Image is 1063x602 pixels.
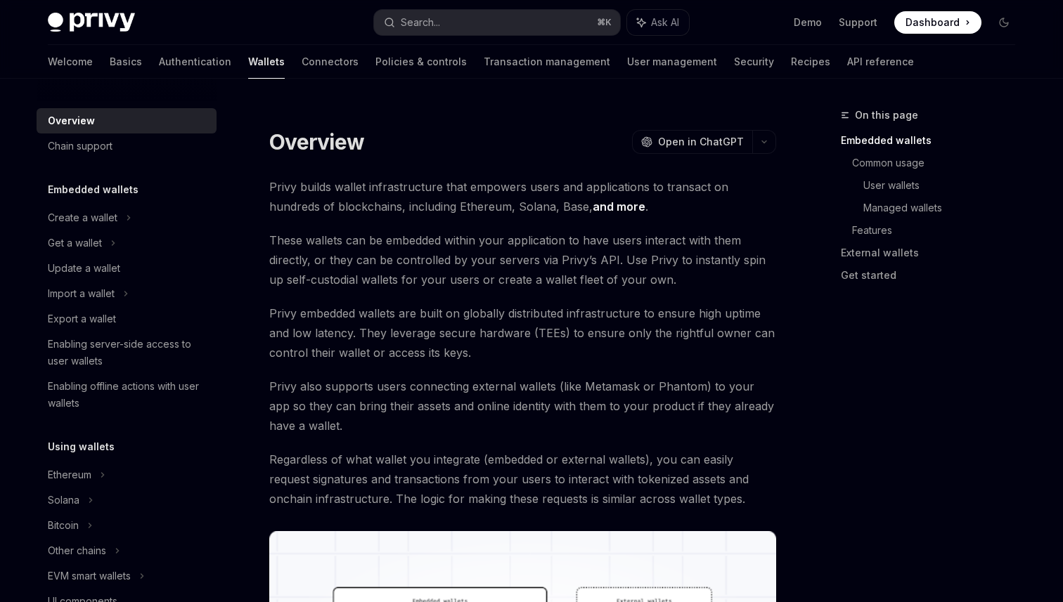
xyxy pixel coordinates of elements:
span: These wallets can be embedded within your application to have users interact with them directly, ... [269,230,776,289]
span: Privy embedded wallets are built on globally distributed infrastructure to ensure high uptime and... [269,303,776,362]
div: Get a wallet [48,235,102,251]
span: On this page [855,107,918,124]
h1: Overview [269,129,364,155]
a: and more [593,199,645,214]
span: Open in ChatGPT [658,135,744,149]
div: Solana [48,492,79,509]
a: Authentication [159,45,231,79]
a: Embedded wallets [841,129,1026,152]
span: Dashboard [906,15,960,30]
div: Chain support [48,138,112,155]
div: Overview [48,112,95,129]
a: Welcome [48,45,93,79]
a: Overview [37,108,217,133]
button: Ask AI [627,10,689,35]
a: Recipes [791,45,830,79]
div: Enabling offline actions with user wallets [48,378,208,412]
span: Ask AI [651,15,679,30]
a: Get started [841,264,1026,287]
span: Privy builds wallet infrastructure that empowers users and applications to transact on hundreds o... [269,177,776,216]
div: Update a wallet [48,260,120,277]
img: dark logo [48,13,135,32]
a: Support [839,15,877,30]
div: Ethereum [48,466,91,483]
a: Features [852,219,1026,242]
a: Enabling offline actions with user wallets [37,374,217,416]
button: Open in ChatGPT [632,130,752,154]
span: ⌘ K [597,17,612,28]
a: Transaction management [484,45,610,79]
a: Wallets [248,45,285,79]
div: Other chains [48,542,106,559]
div: EVM smart wallets [48,568,131,584]
a: External wallets [841,242,1026,264]
a: Security [734,45,774,79]
a: Update a wallet [37,256,217,281]
button: Search...⌘K [374,10,620,35]
h5: Using wallets [48,438,115,455]
a: Common usage [852,152,1026,174]
a: Dashboard [894,11,981,34]
div: Enabling server-side access to user wallets [48,336,208,369]
div: Export a wallet [48,310,116,327]
div: Bitcoin [48,517,79,534]
div: Import a wallet [48,285,115,302]
a: API reference [847,45,914,79]
a: Enabling server-side access to user wallets [37,332,217,374]
a: Connectors [302,45,359,79]
button: Toggle dark mode [993,11,1015,34]
h5: Embedded wallets [48,181,138,198]
div: Search... [401,14,440,31]
a: Managed wallets [863,197,1026,219]
span: Regardless of what wallet you integrate (embedded or external wallets), you can easily request si... [269,450,776,509]
a: Demo [794,15,822,30]
a: Chain support [37,133,217,159]
a: User management [627,45,717,79]
div: Create a wallet [48,209,117,226]
a: Export a wallet [37,306,217,332]
a: Basics [110,45,142,79]
a: User wallets [863,174,1026,197]
a: Policies & controls [375,45,467,79]
span: Privy also supports users connecting external wallets (like Metamask or Phantom) to your app so t... [269,377,776,436]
